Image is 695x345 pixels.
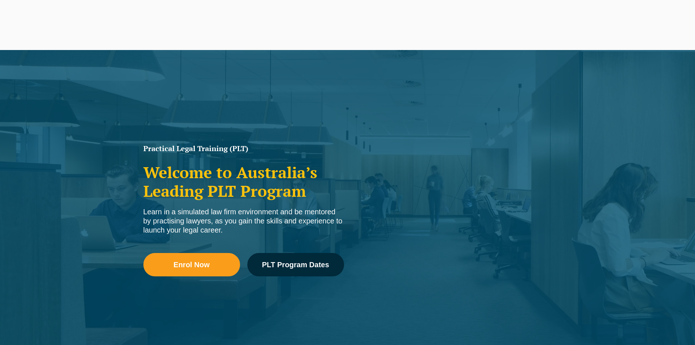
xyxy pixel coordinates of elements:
[262,261,329,268] span: PLT Program Dates
[143,207,344,235] div: Learn in a simulated law firm environment and be mentored by practising lawyers, as you gain the ...
[143,253,240,276] a: Enrol Now
[174,261,210,268] span: Enrol Now
[247,253,344,276] a: PLT Program Dates
[143,145,344,152] h1: Practical Legal Training (PLT)
[143,163,344,200] h2: Welcome to Australia’s Leading PLT Program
